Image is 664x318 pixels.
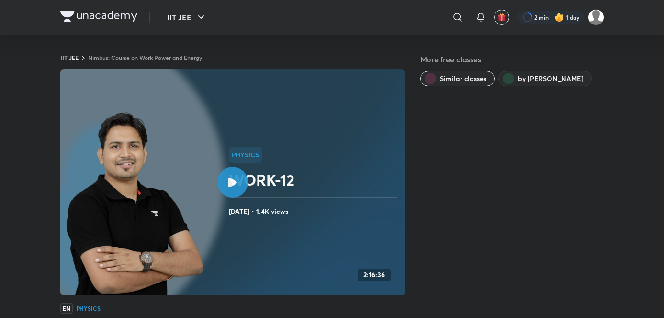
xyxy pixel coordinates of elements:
h4: 2:16:36 [363,271,385,279]
h5: More free classes [420,54,604,65]
button: Similar classes [420,71,495,86]
a: IIT JEE [60,54,79,61]
span: EN [60,303,73,314]
a: Nimbus: Course on Work Power and Energy [88,54,202,61]
img: avatar [497,13,506,22]
span: Similar classes [440,74,486,83]
a: Company Logo [60,11,137,24]
h4: [DATE] • 1.4K views [229,205,401,218]
button: IIT JEE [161,8,213,27]
span: by Rahul Yadav [518,74,584,83]
h4: Physics [77,306,101,311]
button: by Rahul Yadav [498,71,592,86]
img: Company Logo [60,11,137,22]
img: SUBHRANGSU DAS [588,9,604,25]
button: avatar [494,10,509,25]
img: streak [554,12,564,22]
h2: WORK-12 [229,170,401,189]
